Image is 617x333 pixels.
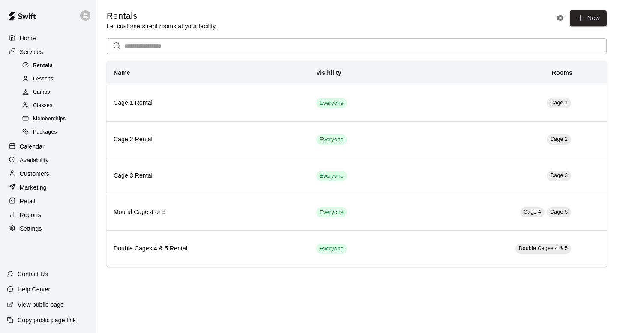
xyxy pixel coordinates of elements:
a: New [570,10,607,26]
p: Marketing [20,183,47,192]
div: Rentals [21,60,93,72]
p: Availability [20,156,49,164]
a: Classes [21,99,96,113]
a: Retail [7,195,90,208]
h6: Cage 1 Rental [114,98,303,108]
span: Cage 2 [550,136,568,142]
span: Classes [33,101,52,110]
p: Copy public page link [18,316,76,324]
p: Home [20,34,36,42]
span: Cage 3 [550,172,568,178]
div: This service is visible to all of your customers [316,171,347,181]
b: Visibility [316,69,341,76]
div: Memberships [21,113,93,125]
div: This service is visible to all of your customers [316,134,347,145]
p: Services [20,48,43,56]
span: Cage 1 [550,100,568,106]
a: Availability [7,154,90,166]
button: Rental settings [554,12,567,24]
a: Customers [7,167,90,180]
a: Lessons [21,72,96,86]
div: Camps [21,86,93,98]
div: Packages [21,126,93,138]
div: This service is visible to all of your customers [316,98,347,108]
p: Customers [20,169,49,178]
span: Everyone [316,208,347,217]
a: Camps [21,86,96,99]
b: Rooms [552,69,572,76]
span: Camps [33,88,50,97]
p: Help Center [18,285,50,294]
div: Lessons [21,73,93,85]
p: Calendar [20,142,45,151]
a: Rentals [21,59,96,72]
span: Memberships [33,115,66,123]
a: Calendar [7,140,90,153]
a: Services [7,45,90,58]
p: View public page [18,300,64,309]
p: Reports [20,211,41,219]
h6: Cage 3 Rental [114,171,303,181]
div: Classes [21,100,93,112]
div: This service is visible to all of your customers [316,244,347,254]
p: Contact Us [18,270,48,278]
p: Retail [20,197,36,205]
h6: Double Cages 4 & 5 Rental [114,244,303,253]
a: Settings [7,222,90,235]
span: Cage 4 [524,209,541,215]
table: simple table [107,61,607,267]
span: Double Cages 4 & 5 [519,245,568,251]
span: Packages [33,128,57,137]
span: Rentals [33,62,53,70]
span: Everyone [316,172,347,180]
a: Reports [7,208,90,221]
p: Let customers rent rooms at your facility. [107,22,217,30]
span: Everyone [316,245,347,253]
a: Marketing [7,181,90,194]
h6: Cage 2 Rental [114,135,303,144]
a: Memberships [21,113,96,126]
h6: Mound Cage 4 or 5 [114,208,303,217]
span: Everyone [316,99,347,107]
p: Settings [20,224,42,233]
span: Lessons [33,75,54,83]
div: This service is visible to all of your customers [316,207,347,217]
a: Packages [21,126,96,139]
h5: Rentals [107,10,217,22]
span: Everyone [316,136,347,144]
span: Cage 5 [550,209,568,215]
b: Name [114,69,130,76]
a: Home [7,32,90,45]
